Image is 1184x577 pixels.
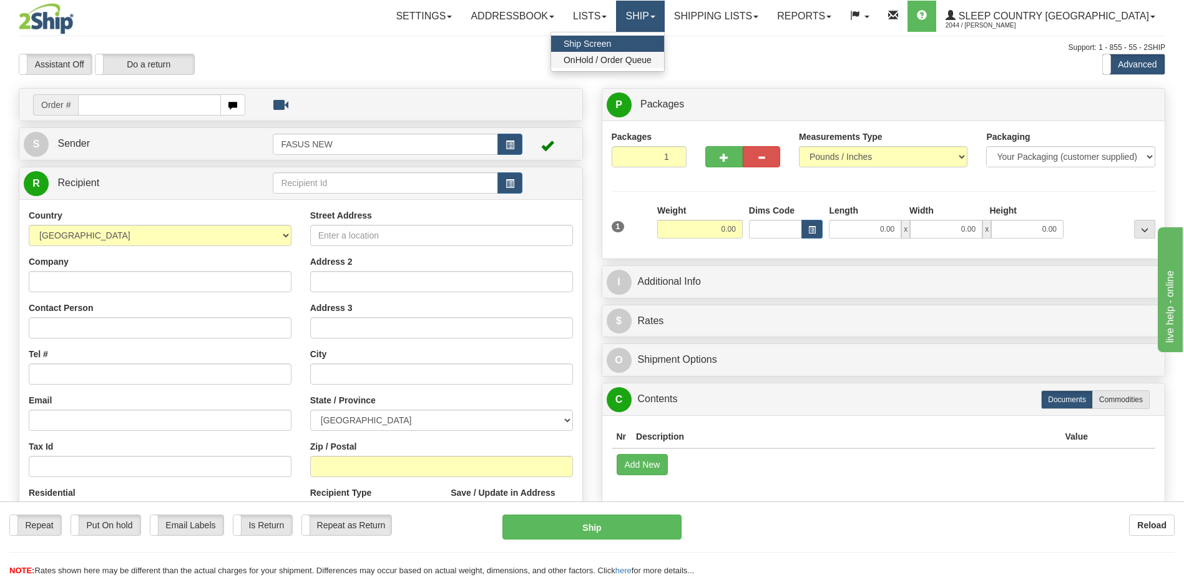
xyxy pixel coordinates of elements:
[310,486,372,499] label: Recipient Type
[551,36,664,52] a: Ship Screen
[29,394,52,407] label: Email
[607,269,1161,295] a: IAdditional Info
[936,1,1165,32] a: Sleep Country [GEOGRAPHIC_DATA] 2044 / [PERSON_NAME]
[989,204,1017,217] label: Height
[29,302,93,314] label: Contact Person
[1155,225,1183,352] iframe: chat widget
[607,347,1161,373] a: OShipment Options
[607,270,632,295] span: I
[564,1,616,32] a: Lists
[657,204,686,217] label: Weight
[29,440,53,453] label: Tax Id
[612,131,652,143] label: Packages
[616,1,664,32] a: Ship
[233,515,292,535] label: Is Return
[310,209,372,222] label: Street Address
[310,348,326,360] label: City
[29,255,69,268] label: Company
[24,171,49,196] span: R
[607,308,632,333] span: $
[57,177,99,188] span: Recipient
[461,1,564,32] a: Addressbook
[302,515,391,535] label: Repeat as Return
[19,3,74,34] img: logo2044.jpg
[607,92,1161,117] a: P Packages
[71,515,140,535] label: Put On hold
[1041,390,1093,409] label: Documents
[607,348,632,373] span: O
[1137,520,1167,530] b: Reload
[310,255,353,268] label: Address 2
[1103,54,1165,74] label: Advanced
[10,515,61,535] label: Repeat
[640,99,684,109] span: Packages
[551,52,664,68] a: OnHold / Order Queue
[768,1,841,32] a: Reports
[665,1,768,32] a: Shipping lists
[310,225,573,246] input: Enter a location
[386,1,461,32] a: Settings
[19,42,1165,53] div: Support: 1 - 855 - 55 - 2SHIP
[607,387,632,412] span: C
[273,172,497,194] input: Recipient Id
[901,220,910,239] span: x
[24,131,273,157] a: S Sender
[1129,515,1175,536] button: Reload
[799,131,883,143] label: Measurements Type
[956,11,1149,21] span: Sleep Country [GEOGRAPHIC_DATA]
[982,220,991,239] span: x
[749,204,795,217] label: Dims Code
[631,425,1060,448] th: Description
[986,131,1030,143] label: Packaging
[24,132,49,157] span: S
[909,204,934,217] label: Width
[310,440,357,453] label: Zip / Postal
[29,486,76,499] label: Residential
[9,566,34,575] span: NOTE:
[29,209,62,222] label: Country
[95,54,194,74] label: Do a return
[502,515,681,540] button: Ship
[33,94,78,116] span: Order #
[612,425,632,448] th: Nr
[24,170,245,196] a: R Recipient
[829,204,858,217] label: Length
[617,454,668,475] button: Add New
[612,221,625,232] span: 1
[273,134,497,155] input: Sender Id
[564,55,652,65] span: OnHold / Order Queue
[57,138,90,149] span: Sender
[946,19,1039,32] span: 2044 / [PERSON_NAME]
[564,39,611,49] span: Ship Screen
[607,308,1161,334] a: $Rates
[1092,390,1150,409] label: Commodities
[9,7,115,22] div: live help - online
[451,486,572,511] label: Save / Update in Address Book
[615,566,632,575] a: here
[607,92,632,117] span: P
[19,54,92,74] label: Assistant Off
[150,515,223,535] label: Email Labels
[1134,220,1155,239] div: ...
[310,302,353,314] label: Address 3
[29,348,48,360] label: Tel #
[1060,425,1093,448] th: Value
[607,387,1161,412] a: CContents
[310,394,376,407] label: State / Province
